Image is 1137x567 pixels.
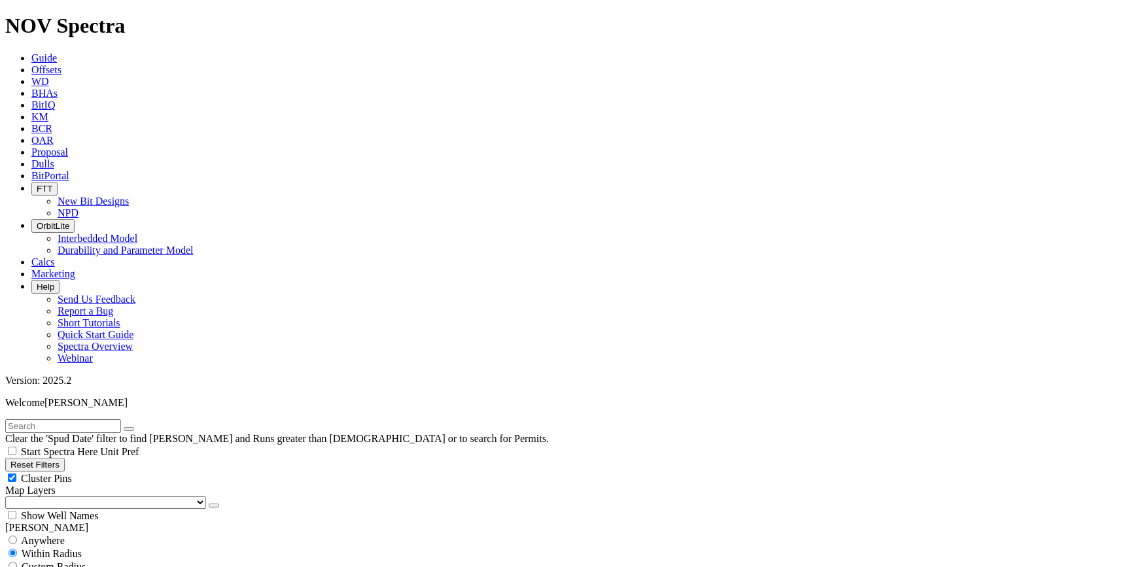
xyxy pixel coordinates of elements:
a: Report a Bug [58,305,113,317]
a: NPD [58,207,79,218]
span: Within Radius [22,548,82,559]
a: Quick Start Guide [58,329,133,340]
a: BCR [31,123,52,134]
a: WD [31,76,49,87]
span: FTT [37,184,52,194]
a: KM [31,111,48,122]
h1: NOV Spectra [5,14,1132,38]
div: [PERSON_NAME] [5,522,1132,534]
a: Offsets [31,64,61,75]
a: OAR [31,135,54,146]
a: Durability and Parameter Model [58,245,194,256]
span: Clear the 'Spud Date' filter to find [PERSON_NAME] and Runs greater than [DEMOGRAPHIC_DATA] or to... [5,433,549,444]
a: BitIQ [31,99,55,111]
a: Webinar [58,352,93,364]
button: OrbitLite [31,219,75,233]
button: Help [31,280,60,294]
a: Marketing [31,268,75,279]
a: Spectra Overview [58,341,133,352]
button: Reset Filters [5,458,65,472]
a: BitPortal [31,170,69,181]
p: Welcome [5,397,1132,409]
a: Guide [31,52,57,63]
span: Map Layers [5,485,56,496]
a: Dulls [31,158,54,169]
a: Interbedded Model [58,233,137,244]
a: New Bit Designs [58,196,129,207]
a: BHAs [31,88,58,99]
span: Unit Pref [100,446,139,457]
div: Version: 2025.2 [5,375,1132,387]
a: Short Tutorials [58,317,120,328]
a: Proposal [31,146,68,158]
a: Calcs [31,256,55,267]
span: Cluster Pins [21,473,72,484]
button: FTT [31,182,58,196]
span: Show Well Names [21,510,98,521]
span: Start Spectra Here [21,446,97,457]
input: Start Spectra Here [8,447,16,455]
input: Search [5,419,121,433]
span: OrbitLite [37,221,69,231]
span: Anywhere [21,535,65,546]
span: Help [37,282,54,292]
span: [PERSON_NAME] [44,397,128,408]
a: Send Us Feedback [58,294,135,305]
